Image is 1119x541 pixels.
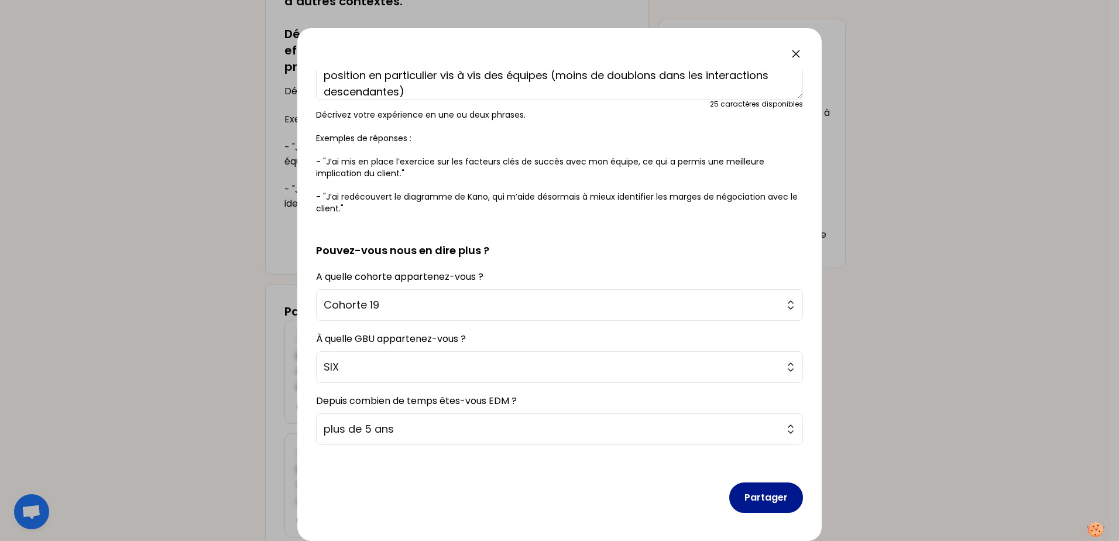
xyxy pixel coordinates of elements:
[316,270,483,283] label: A quelle cohorte appartenez-vous ?
[710,100,803,109] div: 25 caractères disponibles
[316,351,803,383] button: SIX
[316,224,803,259] h2: Pouvez-vous nous en dire plus ?
[324,359,779,375] span: SIX
[324,297,779,313] span: Cohorte 19
[316,52,803,100] textarea: J'ai clarifié la répartition des rôles entre l'EDM et le PM suite à la formation qui a bien préci...
[316,332,466,345] label: À quelle GBU appartenez-vous ?
[316,413,803,445] button: plus de 5 ans
[316,109,803,214] p: Décrivez votre expérience en une ou deux phrases. Exemples de réponses : - "J’ai mis en place l’e...
[324,421,779,437] span: plus de 5 ans
[316,394,517,408] label: Depuis combien de temps êtes-vous EDM ?
[316,289,803,321] button: Cohorte 19
[729,482,803,513] button: Partager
